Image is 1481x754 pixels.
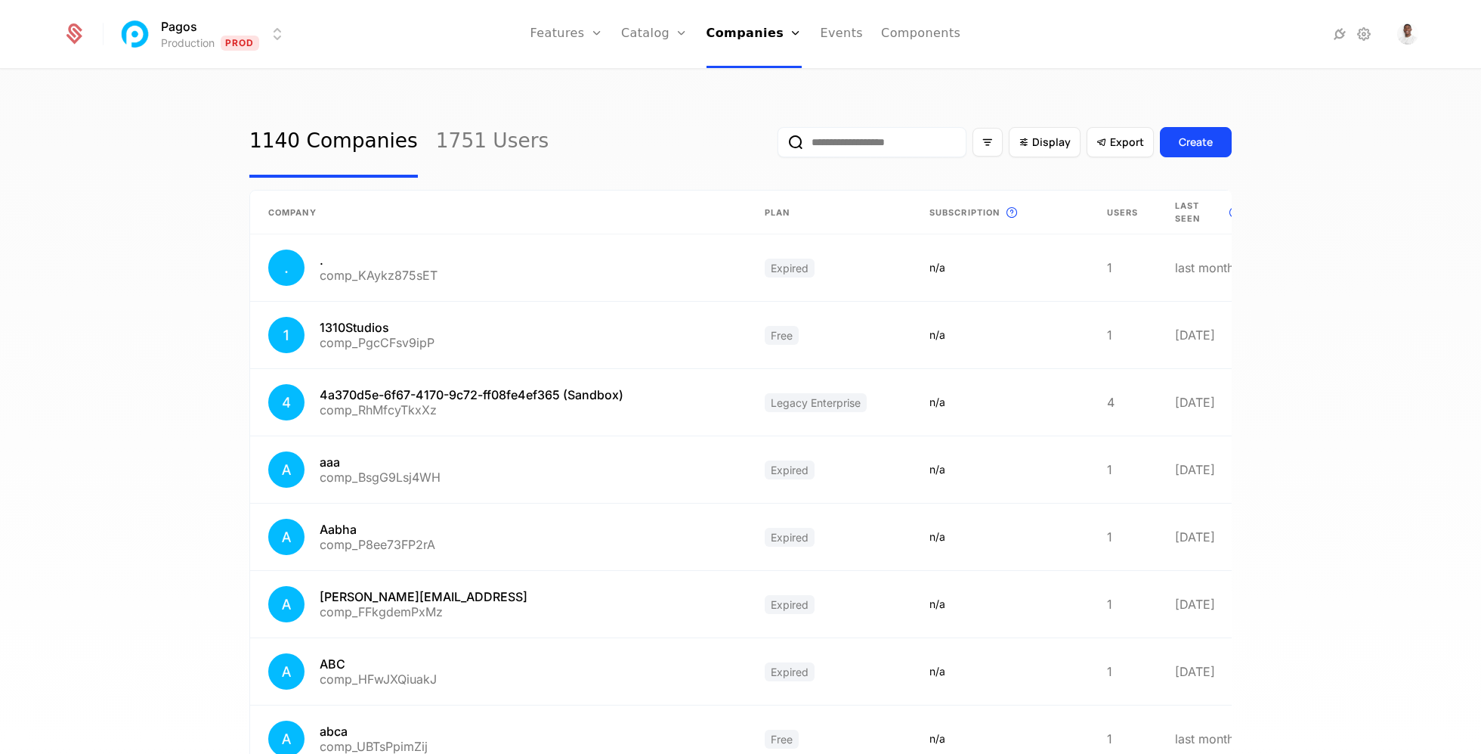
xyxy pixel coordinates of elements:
th: Users [1089,191,1157,234]
span: Export [1110,135,1144,150]
div: Create [1179,135,1213,150]
button: Export [1087,127,1154,157]
th: Plan [747,191,911,234]
span: Display [1032,135,1071,150]
button: Create [1160,127,1232,157]
button: Display [1009,127,1081,157]
a: Integrations [1331,25,1349,43]
span: Subscription [929,206,1000,219]
span: Pagos [161,17,197,36]
span: Last seen [1175,200,1223,225]
span: Prod [221,36,259,51]
button: Filter options [972,128,1003,157]
img: LJ Durante [1397,23,1418,45]
button: Open user button [1397,23,1418,45]
a: 1751 Users [436,107,549,178]
img: Pagos [117,16,153,52]
div: Production [161,36,215,51]
a: 1140 Companies [249,107,418,178]
button: Select environment [122,17,286,51]
a: Settings [1355,25,1373,43]
th: Company [250,191,747,234]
